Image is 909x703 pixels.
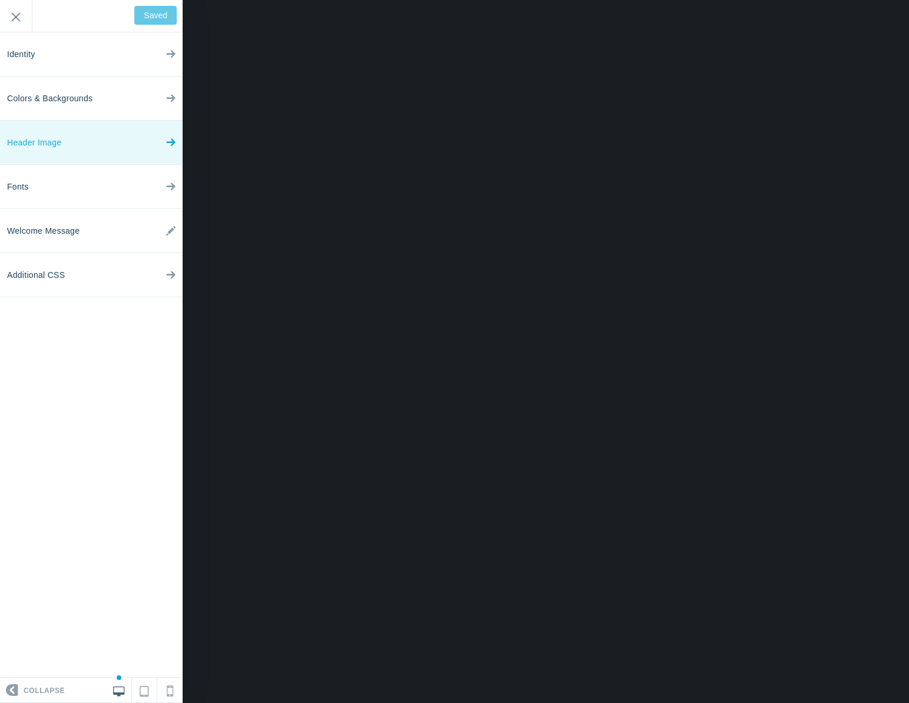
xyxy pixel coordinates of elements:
[7,165,29,209] span: Fonts
[7,121,61,165] span: Header Image
[24,678,65,703] span: Collapse
[7,32,35,77] span: Identity
[7,253,65,297] span: Additional CSS
[7,77,92,121] span: Colors & Backgrounds
[7,209,80,253] span: Welcome Message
